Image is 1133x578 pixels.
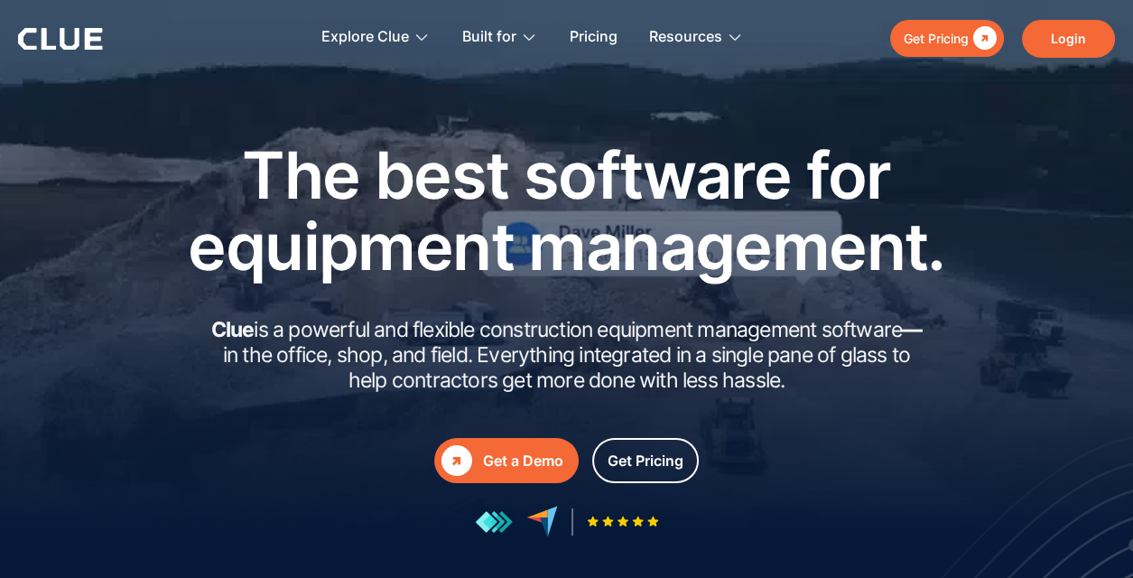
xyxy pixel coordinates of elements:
[569,9,617,66] a: Pricing
[161,139,973,282] h1: The best software for equipment management.
[526,506,558,537] img: reviews at capterra
[211,317,255,342] strong: Clue
[890,20,1004,57] a: Get Pricing
[648,9,743,66] div: Resources
[441,445,472,476] div: 
[587,516,659,527] img: Five-star rating icon
[902,317,922,342] strong: —
[320,9,408,66] div: Explore Clue
[808,325,1133,578] iframe: Chat Widget
[904,27,969,50] div: Get Pricing
[434,438,579,483] a: Get a Demo
[206,318,928,393] h2: is a powerful and flexible construction equipment management software in the office, shop, and fi...
[608,450,683,472] div: Get Pricing
[461,9,515,66] div: Built for
[483,450,563,472] div: Get a Demo
[592,438,699,483] a: Get Pricing
[461,9,537,66] div: Built for
[1022,20,1115,58] a: Login
[320,9,430,66] div: Explore Clue
[475,510,513,534] img: reviews at getapp
[969,27,997,50] div: 
[648,9,721,66] div: Resources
